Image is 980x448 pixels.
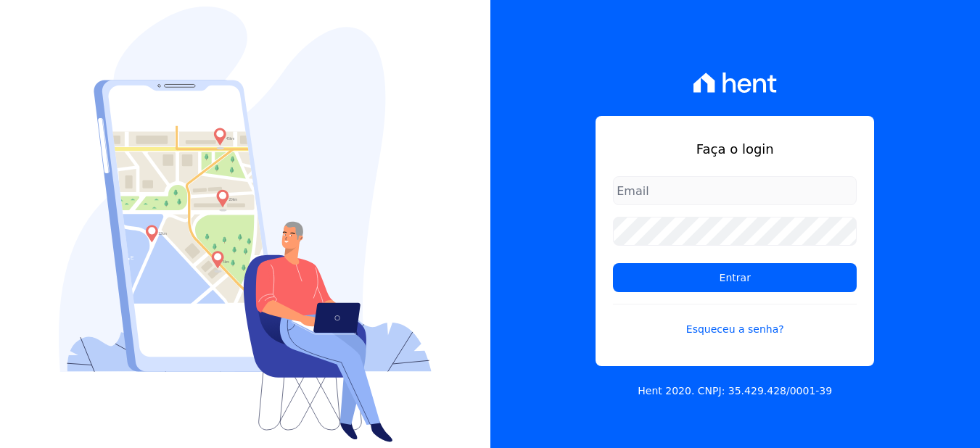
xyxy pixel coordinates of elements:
a: Esqueceu a senha? [613,304,857,337]
input: Entrar [613,263,857,292]
input: Email [613,176,857,205]
img: Login [59,7,432,442]
p: Hent 2020. CNPJ: 35.429.428/0001-39 [638,383,832,399]
h1: Faça o login [613,139,857,159]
